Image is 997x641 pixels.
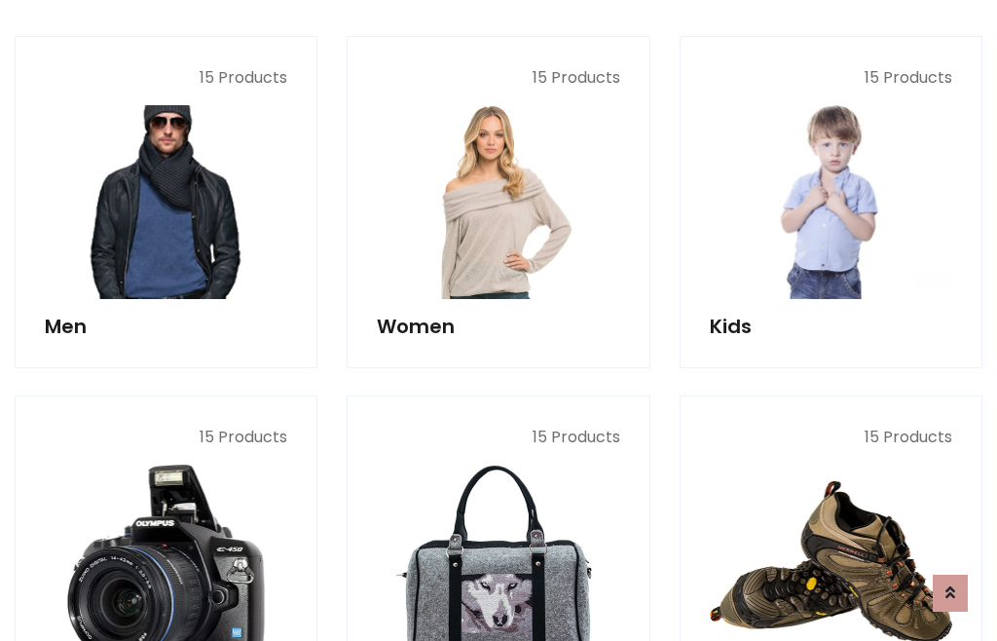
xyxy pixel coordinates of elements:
[377,66,619,90] p: 15 Products
[710,66,952,90] p: 15 Products
[377,315,619,338] h5: Women
[45,315,287,338] h5: Men
[710,426,952,449] p: 15 Products
[710,315,952,338] h5: Kids
[45,66,287,90] p: 15 Products
[377,426,619,449] p: 15 Products
[45,426,287,449] p: 15 Products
